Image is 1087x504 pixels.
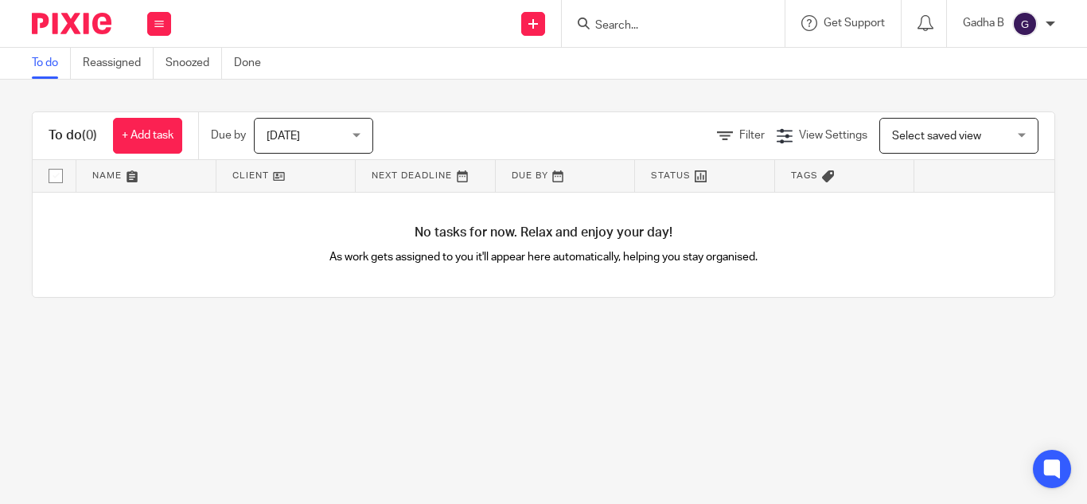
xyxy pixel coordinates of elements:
[267,131,300,142] span: [DATE]
[166,48,222,79] a: Snoozed
[211,127,246,143] p: Due by
[49,127,97,144] h1: To do
[791,171,818,180] span: Tags
[113,118,182,154] a: + Add task
[33,225,1054,241] h4: No tasks for now. Relax and enjoy your day!
[594,19,737,33] input: Search
[83,48,154,79] a: Reassigned
[892,131,981,142] span: Select saved view
[824,18,885,29] span: Get Support
[1012,11,1038,37] img: svg%3E
[799,130,867,141] span: View Settings
[288,249,799,265] p: As work gets assigned to you it'll appear here automatically, helping you stay organised.
[739,130,765,141] span: Filter
[32,13,111,34] img: Pixie
[963,15,1004,31] p: Gadha B
[234,48,273,79] a: Done
[32,48,71,79] a: To do
[82,129,97,142] span: (0)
